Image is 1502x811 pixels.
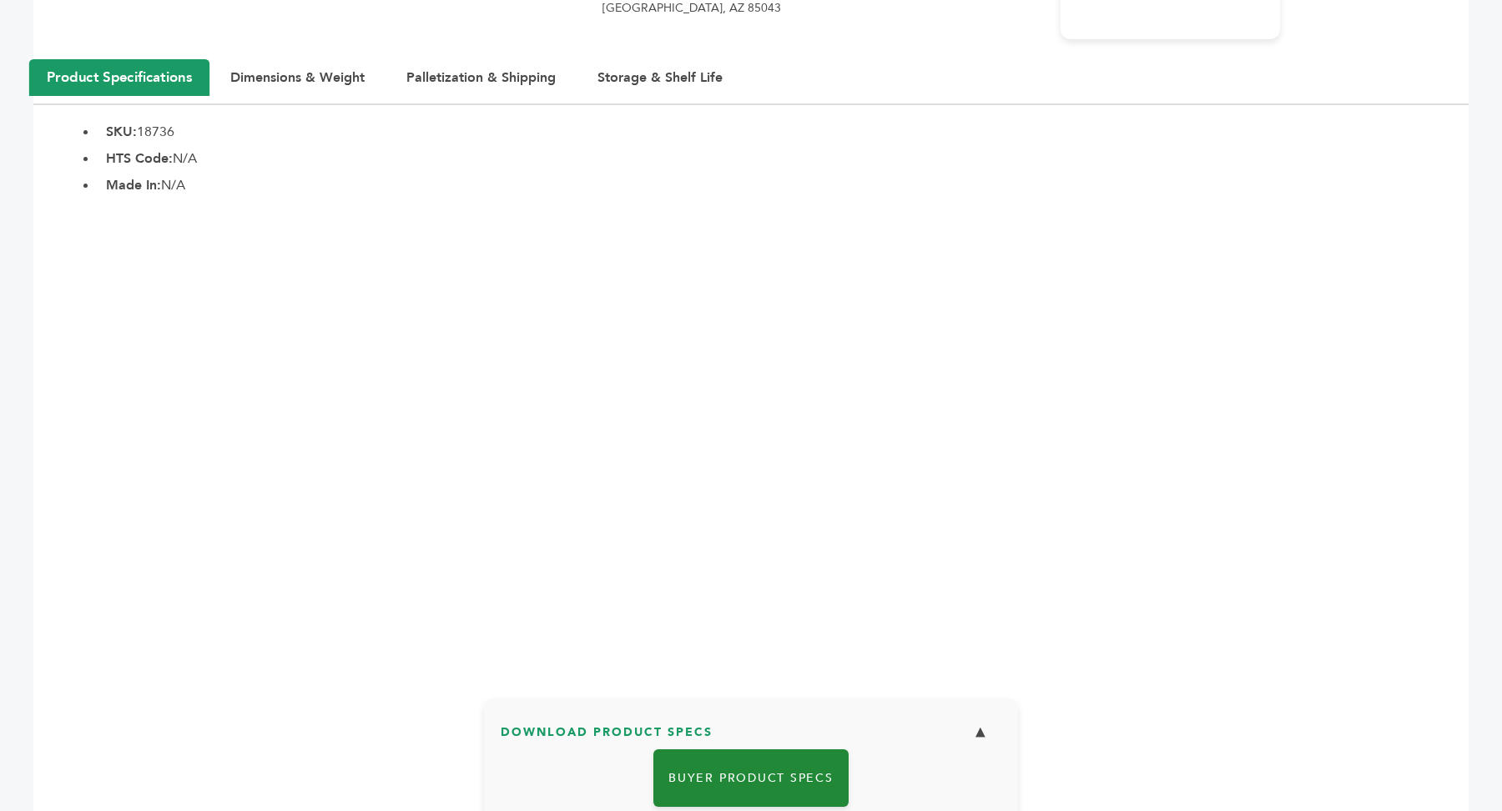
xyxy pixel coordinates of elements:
b: Made In: [106,176,161,194]
li: 18736 [98,122,1469,142]
b: SKU: [106,123,137,141]
a: Buyer Product Specs [653,749,849,807]
button: Palletization & Shipping [390,60,572,95]
button: Storage & Shelf Life [581,60,739,95]
li: N/A [98,149,1469,169]
b: HTS Code: [106,149,173,168]
button: ▼ [960,715,1001,751]
button: Dimensions & Weight [214,60,381,95]
h3: Download Product Specs [501,715,1001,763]
button: Product Specifications [29,59,209,96]
li: N/A [98,175,1469,195]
